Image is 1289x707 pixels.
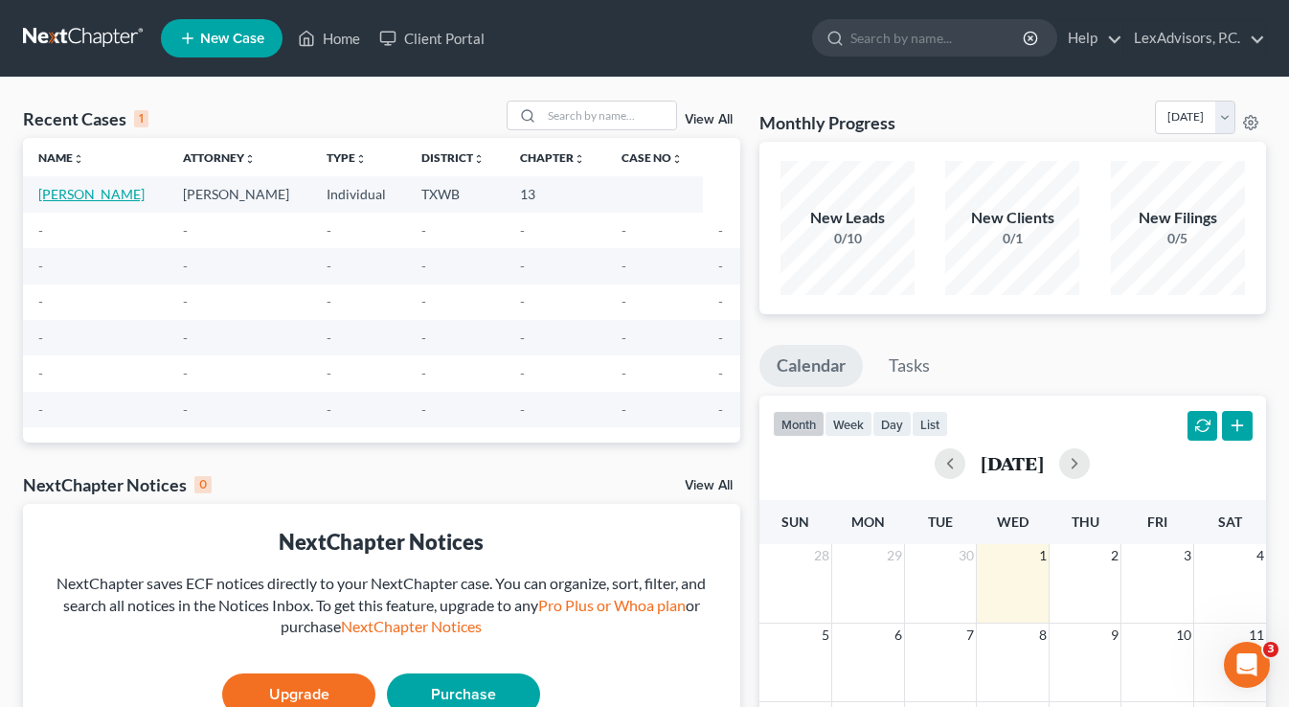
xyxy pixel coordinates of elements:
span: - [718,222,723,239]
span: - [421,401,426,418]
span: 29 [885,544,904,567]
td: [PERSON_NAME] [168,176,312,212]
a: Districtunfold_more [421,150,485,165]
i: unfold_more [355,153,367,165]
a: Case Nounfold_more [622,150,683,165]
span: - [327,401,331,418]
span: - [718,365,723,381]
span: - [421,293,426,309]
span: Sun [781,513,809,530]
div: Recent Cases [23,107,148,130]
span: - [38,293,43,309]
button: month [773,411,825,437]
a: Attorneyunfold_more [183,150,256,165]
span: - [183,258,188,274]
i: unfold_more [473,153,485,165]
span: 30 [957,544,976,567]
span: 11 [1247,624,1266,647]
span: - [183,222,188,239]
span: - [622,293,626,309]
a: Home [288,21,370,56]
div: NextChapter Notices [23,473,212,496]
span: - [718,258,723,274]
span: - [38,258,43,274]
span: - [183,365,188,381]
span: 8 [1037,624,1049,647]
span: Wed [997,513,1029,530]
span: - [520,258,525,274]
span: - [622,365,626,381]
span: - [327,293,331,309]
a: Calendar [759,345,863,387]
span: 7 [964,624,976,647]
div: 0/1 [945,229,1079,248]
a: View All [685,479,733,492]
span: 9 [1109,624,1120,647]
span: 5 [820,624,831,647]
span: - [421,258,426,274]
h2: [DATE] [981,453,1044,473]
span: - [183,401,188,418]
span: Thu [1072,513,1099,530]
a: Help [1058,21,1122,56]
td: 13 [505,176,605,212]
span: - [520,222,525,239]
a: Pro Plus or Whoa plan [538,596,686,614]
a: Chapterunfold_more [520,150,585,165]
span: - [718,401,723,418]
span: - [421,365,426,381]
i: unfold_more [73,153,84,165]
iframe: Intercom live chat [1224,642,1270,688]
span: Fri [1147,513,1167,530]
button: week [825,411,872,437]
div: New Filings [1111,207,1245,229]
span: - [520,293,525,309]
span: 28 [812,544,831,567]
span: - [520,365,525,381]
span: 1 [1037,544,1049,567]
span: - [718,330,723,346]
h3: Monthly Progress [759,111,895,134]
span: - [622,401,626,418]
span: - [622,222,626,239]
i: unfold_more [244,153,256,165]
a: Tasks [871,345,947,387]
a: NextChapter Notices [341,617,482,635]
span: - [622,258,626,274]
a: Typeunfold_more [327,150,367,165]
div: New Leads [780,207,915,229]
a: Client Portal [370,21,494,56]
div: 1 [134,110,148,127]
span: - [327,330,331,346]
span: 2 [1109,544,1120,567]
td: Individual [311,176,406,212]
span: - [520,330,525,346]
span: - [38,401,43,418]
div: 0/5 [1111,229,1245,248]
button: list [912,411,948,437]
span: 10 [1174,624,1193,647]
a: View All [685,113,733,126]
a: [PERSON_NAME] [38,186,145,202]
span: Sat [1218,513,1242,530]
span: - [183,330,188,346]
a: LexAdvisors, P.C. [1124,21,1265,56]
div: 0/10 [780,229,915,248]
span: - [327,258,331,274]
span: - [622,330,626,346]
span: 3 [1263,642,1278,657]
a: Nameunfold_more [38,150,84,165]
span: 3 [1182,544,1193,567]
span: - [38,365,43,381]
span: New Case [200,32,264,46]
span: - [718,293,723,309]
span: 4 [1255,544,1266,567]
span: - [520,401,525,418]
span: - [183,293,188,309]
span: - [327,222,331,239]
button: day [872,411,912,437]
span: - [421,222,426,239]
span: - [421,330,426,346]
i: unfold_more [574,153,585,165]
td: TXWB [406,176,505,212]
